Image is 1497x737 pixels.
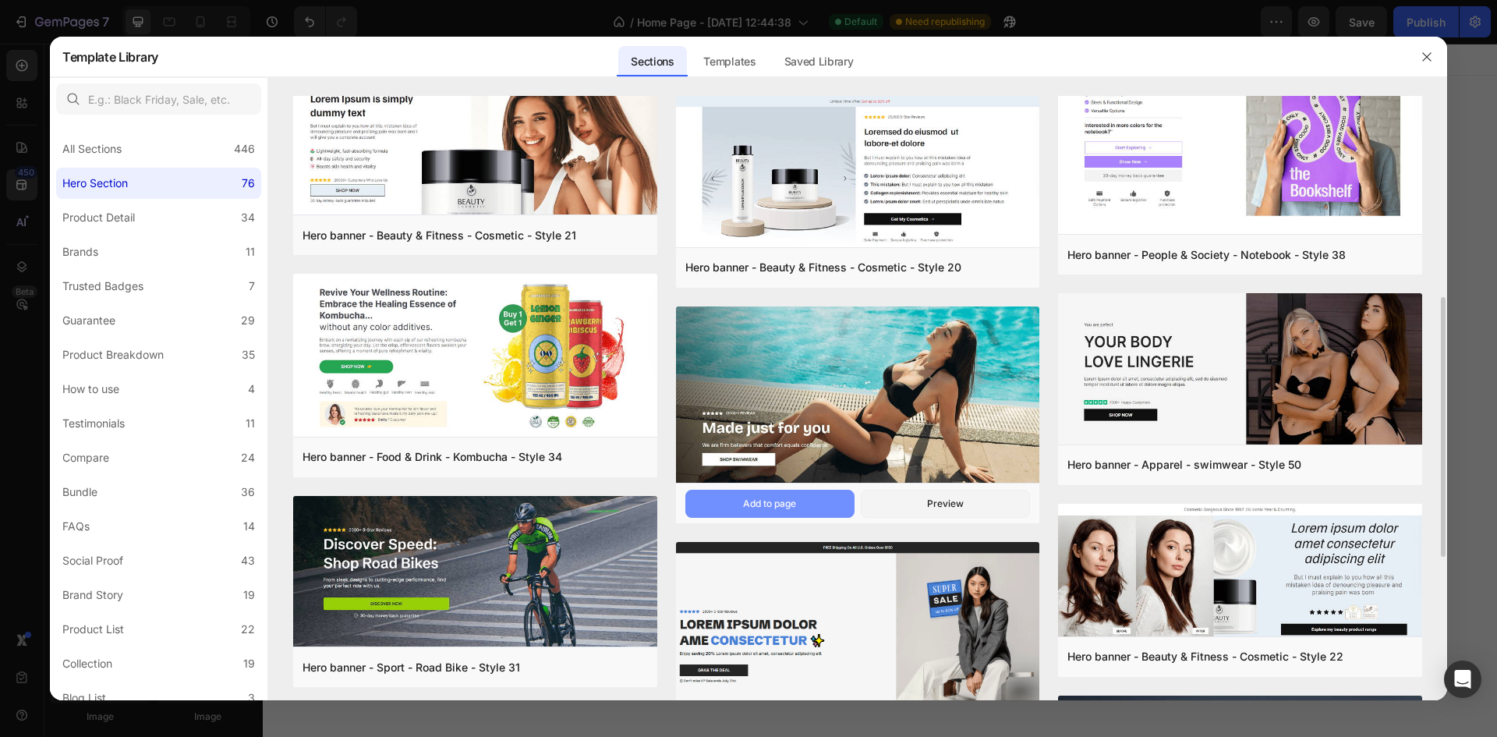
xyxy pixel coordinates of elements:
[293,63,657,218] img: hr21.png
[241,483,255,501] div: 36
[691,46,768,77] div: Templates
[62,208,135,227] div: Product Detail
[248,380,255,399] div: 4
[246,243,255,261] div: 11
[151,233,370,353] p: Formulated with active ingredients like [MEDICAL_DATA], peptides, or botanical extracts to awaken...
[685,258,961,277] div: Hero banner - Beauty & Fitness - Cosmetic - Style 20
[62,277,143,296] div: Trusted Badges
[618,46,686,77] div: Sections
[243,517,255,536] div: 14
[676,306,1040,487] img: hr49.png
[1058,504,1422,640] img: hr22.png
[62,37,158,77] h2: Template Library
[62,243,98,261] div: Brands
[241,448,255,467] div: 24
[248,689,255,707] div: 3
[62,654,112,673] div: Collection
[151,454,370,549] p: Enriched with vitamins, proteins, and essential oils to fortify hair strands, reducing breakage a...
[1067,246,1346,264] div: Hero banner - People & Society - Notebook - Style 38
[241,551,255,570] div: 43
[927,497,964,511] div: Preview
[151,202,370,220] p: Stimulates Hair Follicles
[62,448,109,467] div: Compare
[62,689,106,707] div: Blog List
[151,406,370,442] p: Strengthens and Nourishes
[772,46,866,77] div: Saved Library
[249,277,255,296] div: 7
[246,414,255,433] div: 11
[861,490,1030,518] button: Preview
[303,658,520,677] div: Hero banner - Sport - Road Bike - Style 31
[62,345,164,364] div: Product Breakdown
[242,174,255,193] div: 76
[743,497,796,511] div: Add to page
[373,34,862,115] p: Why Rejuvenating Cream GemCosmetic Is Different?
[241,620,255,639] div: 22
[1067,455,1301,474] div: Hero banner - Apparel - swimwear - Style 50
[303,448,562,466] div: Hero banner - Food & Drink - Kombucha - Style 34
[62,140,122,158] div: All Sections
[241,311,255,330] div: 29
[62,517,90,536] div: FAQs
[395,154,840,598] img: Alt Image
[62,620,124,639] div: Product List
[303,226,576,245] div: Hero banner - Beauty & Fitness - Cosmetic - Style 21
[56,83,261,115] input: E.g.: Black Friday, Sale, etc.
[1058,32,1422,238] img: hr38.png
[865,263,1084,358] p: Absorbs quickly into the scalp without leaving residue, making it easy to use daily without affec...
[293,274,657,440] img: hr34.png
[1058,293,1422,447] img: hr50.png
[241,208,255,227] div: 34
[676,96,1040,250] img: hr20.png
[62,174,128,193] div: Hero Section
[62,586,123,604] div: Brand Story
[62,380,119,399] div: How to use
[865,214,1084,251] p: Lightweight, Non-Greasy Formula
[62,311,115,330] div: Guarantee
[242,345,255,364] div: 35
[685,490,855,518] button: Add to page
[1067,647,1343,666] div: Hero banner - Beauty & Fitness - Cosmetic - Style 22
[293,496,657,650] img: hr31.png
[62,414,125,433] div: Testimonials
[1444,661,1481,698] div: Open Intercom Messenger
[865,412,1084,430] p: Improves Scalp Health
[243,586,255,604] div: 19
[234,140,255,158] div: 446
[62,483,97,501] div: Bundle
[243,654,255,673] div: 19
[865,442,1084,537] p: Helps balance oil production, soothe irritation, and maintain a clean, healthy scalp environment ...
[62,551,123,570] div: Social Proof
